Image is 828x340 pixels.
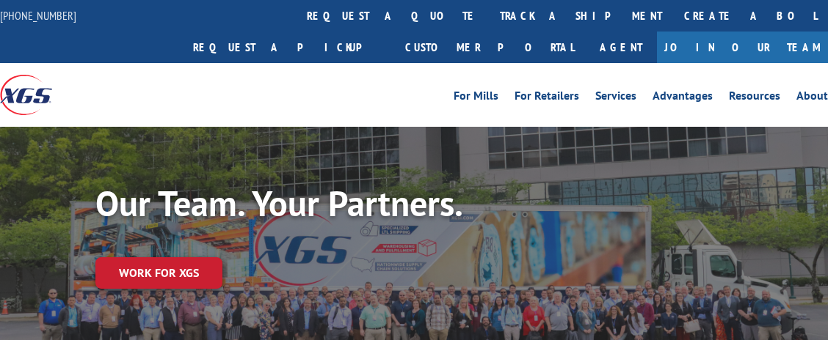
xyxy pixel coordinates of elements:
a: Resources [729,90,780,106]
a: About [796,90,828,106]
a: For Mills [454,90,498,106]
a: Services [595,90,636,106]
a: For Retailers [515,90,579,106]
a: Agent [585,32,657,63]
a: Customer Portal [394,32,585,63]
a: Request a pickup [182,32,394,63]
a: Join Our Team [657,32,828,63]
a: Work for XGS [95,257,222,289]
h1: Our Team. Your Partners. [95,185,536,228]
a: Advantages [653,90,713,106]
